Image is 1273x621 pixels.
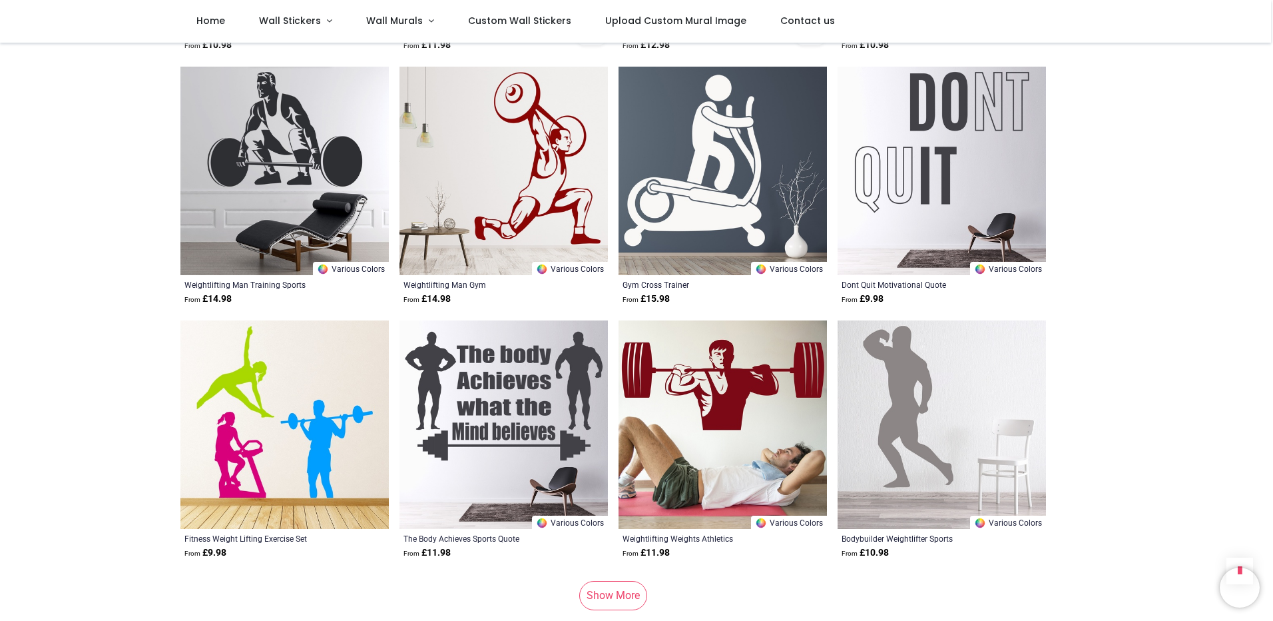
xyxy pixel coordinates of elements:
[619,320,827,529] img: Weightlifting Weights Athletics Wall Sticker
[842,546,889,560] strong: £ 10.98
[196,14,225,27] span: Home
[623,279,783,290] a: Gym Cross Trainer
[842,39,889,52] strong: £ 10.98
[403,39,451,52] strong: £ 11.98
[536,263,548,275] img: Color Wheel
[605,14,746,27] span: Upload Custom Mural Image
[317,263,329,275] img: Color Wheel
[974,263,986,275] img: Color Wheel
[403,550,419,557] span: From
[180,320,389,529] img: Fitness Weight Lifting Exercise Wall Sticker Set
[974,517,986,529] img: Color Wheel
[536,517,548,529] img: Color Wheel
[842,279,1002,290] a: Dont Quit Motivational Quote
[838,320,1046,529] img: Bodybuilder Weightlifter Sports Wall Sticker
[184,533,345,544] a: Fitness Weight Lifting Exercise Set
[399,67,608,275] img: Weightlifting Man Gym Wall Sticker
[623,546,670,560] strong: £ 11.98
[623,42,638,49] span: From
[623,293,670,306] strong: £ 15.98
[403,42,419,49] span: From
[842,533,1002,544] a: Bodybuilder Weightlifter Sports
[1220,568,1260,608] iframe: Brevo live chat
[184,546,226,560] strong: £ 9.98
[180,67,389,275] img: Weightlifting Man Training Sports Wall Sticker
[366,14,423,27] span: Wall Murals
[751,262,827,275] a: Various Colors
[532,262,608,275] a: Various Colors
[184,42,200,49] span: From
[403,279,564,290] a: Weightlifting Man Gym
[619,67,827,275] img: Gym Cross Trainer Wall Sticker
[313,262,389,275] a: Various Colors
[755,517,767,529] img: Color Wheel
[623,550,638,557] span: From
[468,14,571,27] span: Custom Wall Stickers
[623,296,638,303] span: From
[532,516,608,529] a: Various Colors
[579,581,647,610] a: Show More
[623,533,783,544] a: Weightlifting Weights Athletics
[403,293,451,306] strong: £ 14.98
[184,39,232,52] strong: £ 10.98
[184,296,200,303] span: From
[780,14,835,27] span: Contact us
[403,296,419,303] span: From
[838,67,1046,275] img: Dont Quit Motivational Quote Wall Sticker
[842,550,858,557] span: From
[842,42,858,49] span: From
[970,262,1046,275] a: Various Colors
[399,320,608,529] img: The Body Achieves Sports Quote Wall Sticker
[970,516,1046,529] a: Various Colors
[623,39,670,52] strong: £ 12.98
[184,293,232,306] strong: £ 14.98
[751,516,827,529] a: Various Colors
[184,279,345,290] a: Weightlifting Man Training Sports
[403,533,564,544] a: The Body Achieves Sports Quote
[755,263,767,275] img: Color Wheel
[842,293,884,306] strong: £ 9.98
[259,14,321,27] span: Wall Stickers
[184,550,200,557] span: From
[842,296,858,303] span: From
[403,546,451,560] strong: £ 11.98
